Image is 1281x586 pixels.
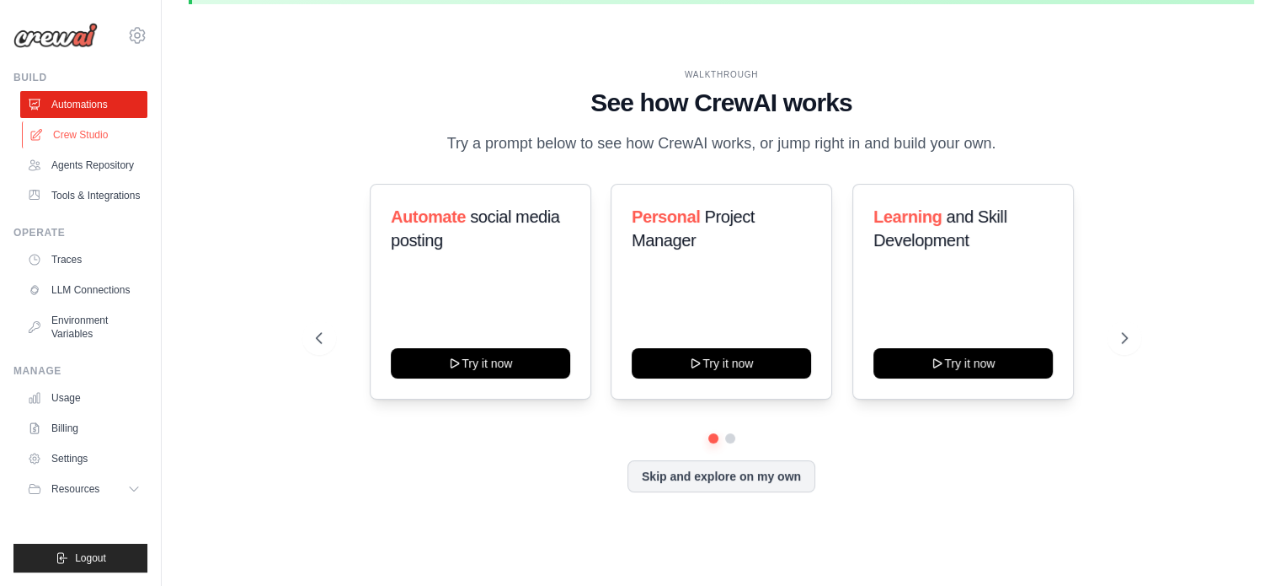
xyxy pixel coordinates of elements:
span: Automate [391,207,466,226]
a: Tools & Integrations [20,182,147,209]
button: Resources [20,476,147,503]
button: Try it now [632,348,811,379]
p: Try a prompt below to see how CrewAI works, or jump right in and build your own. [439,132,1005,156]
span: Personal [632,207,700,226]
iframe: Chat Widget [1197,505,1281,586]
button: Try it now [873,348,1053,379]
div: Operate [13,226,147,239]
button: Try it now [391,348,570,379]
span: Project Manager [632,207,755,250]
div: Tiện ích trò chuyện [1197,505,1281,586]
a: Crew Studio [22,121,149,148]
div: WALKTHROUGH [316,68,1128,81]
a: Usage [20,384,147,411]
button: Logout [13,544,147,573]
a: Billing [20,415,147,442]
a: Traces [20,246,147,273]
span: Resources [51,482,99,496]
h1: See how CrewAI works [316,88,1128,118]
a: Automations [20,91,147,118]
span: Learning [873,207,942,226]
div: Build [13,71,147,84]
img: Logo [13,23,98,48]
span: social media posting [391,207,560,250]
span: and Skill Development [873,207,1006,250]
span: Logout [75,551,106,565]
a: Agents Repository [20,152,147,179]
button: Skip and explore on my own [627,460,815,492]
a: LLM Connections [20,277,147,304]
div: Manage [13,364,147,378]
a: Environment Variables [20,307,147,347]
a: Settings [20,445,147,472]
